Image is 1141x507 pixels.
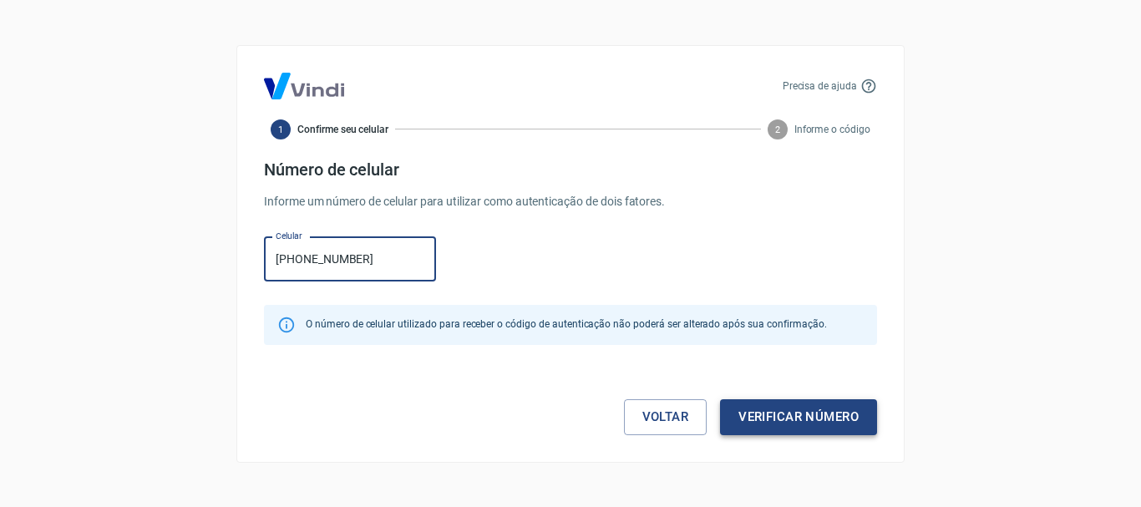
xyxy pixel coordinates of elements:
[297,122,388,137] span: Confirme seu celular
[306,310,826,340] div: O número de celular utilizado para receber o código de autenticação não poderá ser alterado após ...
[794,122,870,137] span: Informe o código
[264,160,877,180] h4: Número de celular
[276,230,302,242] label: Celular
[783,79,857,94] p: Precisa de ajuda
[264,73,344,99] img: Logo Vind
[264,193,877,210] p: Informe um número de celular para utilizar como autenticação de dois fatores.
[775,124,780,134] text: 2
[278,124,283,134] text: 1
[720,399,877,434] button: Verificar número
[624,399,707,434] a: Voltar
